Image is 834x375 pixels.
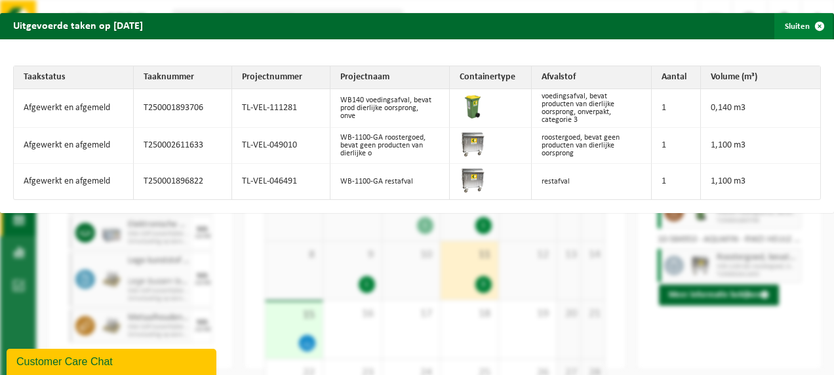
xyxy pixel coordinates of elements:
td: Afgewerkt en afgemeld [14,164,134,199]
th: Projectnummer [232,66,330,89]
td: Afgewerkt en afgemeld [14,128,134,164]
button: Sluiten [774,13,833,39]
td: voedingsafval, bevat producten van dierlijke oorsprong, onverpakt, categorie 3 [532,89,652,128]
th: Volume (m³) [701,66,821,89]
th: Projectnaam [330,66,450,89]
img: WB-1100-GAL-GY-01 [460,131,486,157]
td: WB-1100-GA roostergoed, bevat geen producten van dierlijke o [330,128,450,164]
td: 1 [652,128,701,164]
img: WB-0140-HPE-GN-50 [460,94,486,120]
iframe: chat widget [7,346,219,375]
td: T250001896822 [134,164,232,199]
td: 1,100 m3 [701,164,821,199]
td: 0,140 m3 [701,89,821,128]
td: WB-1100-GA restafval [330,164,450,199]
td: restafval [532,164,652,199]
th: Afvalstof [532,66,652,89]
th: Containertype [450,66,532,89]
td: T250001893706 [134,89,232,128]
img: WB-1100-GAL-GY-01 [460,167,486,193]
td: 1 [652,164,701,199]
td: 1,100 m3 [701,128,821,164]
td: 1 [652,89,701,128]
th: Taakstatus [14,66,134,89]
td: TL-VEL-111281 [232,89,330,128]
td: TL-VEL-046491 [232,164,330,199]
th: Taaknummer [134,66,232,89]
td: Afgewerkt en afgemeld [14,89,134,128]
td: roostergoed, bevat geen producten van dierlijke oorsprong [532,128,652,164]
th: Aantal [652,66,701,89]
td: TL-VEL-049010 [232,128,330,164]
td: WB140 voedingsafval, bevat prod dierlijke oorsprong, onve [330,89,450,128]
td: T250002611633 [134,128,232,164]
